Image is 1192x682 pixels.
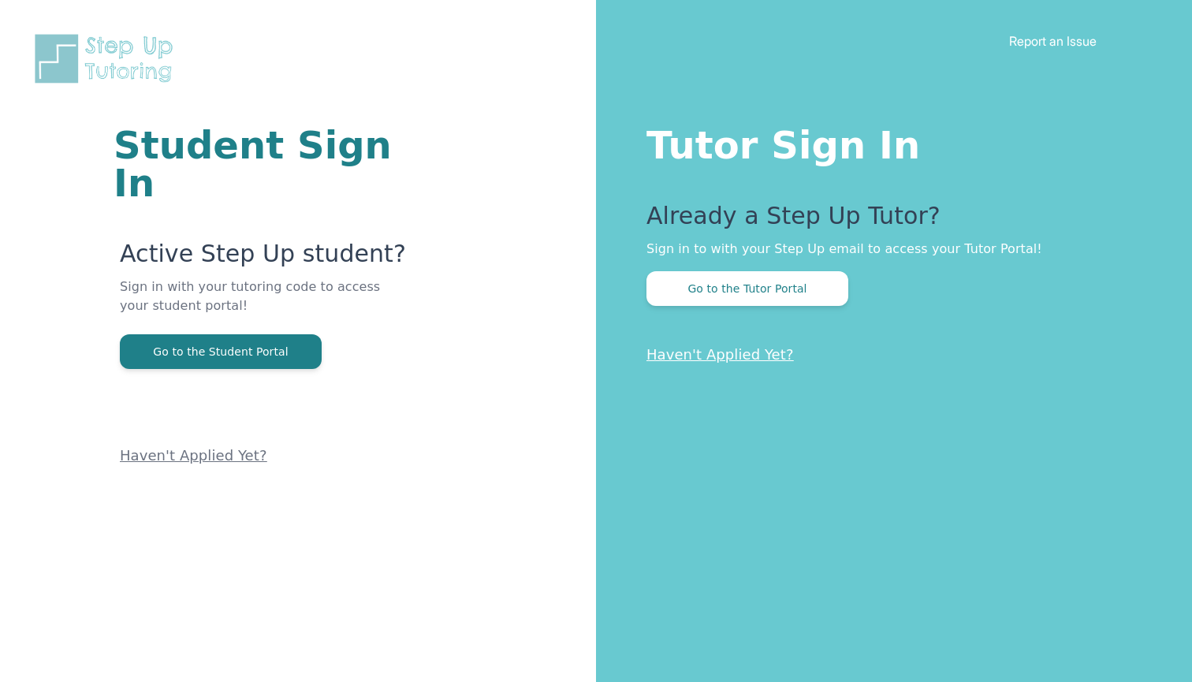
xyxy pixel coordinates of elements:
[114,126,407,202] h1: Student Sign In
[1009,33,1097,49] a: Report an Issue
[120,240,407,278] p: Active Step Up student?
[646,281,848,296] a: Go to the Tutor Portal
[646,346,794,363] a: Haven't Applied Yet?
[120,447,267,464] a: Haven't Applied Yet?
[32,32,183,86] img: Step Up Tutoring horizontal logo
[120,278,407,334] p: Sign in with your tutoring code to access your student portal!
[646,202,1129,240] p: Already a Step Up Tutor?
[120,344,322,359] a: Go to the Student Portal
[120,334,322,369] button: Go to the Student Portal
[646,271,848,306] button: Go to the Tutor Portal
[646,240,1129,259] p: Sign in to with your Step Up email to access your Tutor Portal!
[646,120,1129,164] h1: Tutor Sign In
